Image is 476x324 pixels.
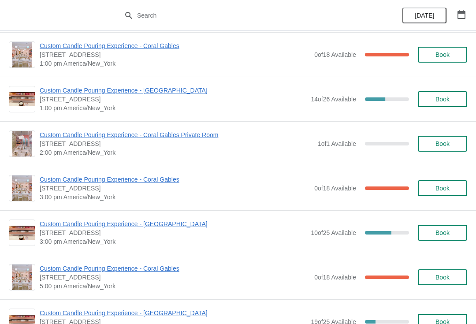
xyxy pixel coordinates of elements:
img: Custom Candle Pouring Experience - Coral Gables | 154 Giralda Avenue, Coral Gables, FL, USA | 5:0... [12,264,33,290]
span: Custom Candle Pouring Experience - [GEOGRAPHIC_DATA] [40,86,306,95]
button: Book [418,136,467,152]
span: [STREET_ADDRESS] [40,50,310,59]
span: 5:00 pm America/New_York [40,282,310,290]
span: Book [435,185,450,192]
span: Book [435,51,450,58]
img: Custom Candle Pouring Experience - Fort Lauderdale | 914 East Las Olas Boulevard, Fort Lauderdale... [9,92,35,107]
span: 2:00 pm America/New_York [40,148,313,157]
span: 0 of 18 Available [314,185,356,192]
button: Book [418,91,467,107]
img: Custom Candle Pouring Experience - Coral Gables | 154 Giralda Avenue, Coral Gables, FL, USA | 3:0... [12,175,33,201]
span: 14 of 26 Available [311,96,356,103]
button: Book [418,180,467,196]
button: Book [418,269,467,285]
span: Custom Candle Pouring Experience - Coral Gables Private Room [40,130,313,139]
span: 3:00 pm America/New_York [40,193,310,201]
span: 10 of 25 Available [311,229,356,236]
span: 1:00 pm America/New_York [40,104,306,112]
span: [STREET_ADDRESS] [40,95,306,104]
span: Custom Candle Pouring Experience - Coral Gables [40,175,310,184]
span: Custom Candle Pouring Experience - [GEOGRAPHIC_DATA] [40,220,306,228]
button: [DATE] [402,7,446,23]
input: Search [137,7,357,23]
span: Book [435,274,450,281]
button: Book [418,47,467,63]
span: [DATE] [415,12,434,19]
img: Custom Candle Pouring Experience - Coral Gables Private Room | 154 Giralda Avenue, Coral Gables, ... [12,131,32,156]
span: [STREET_ADDRESS] [40,228,306,237]
span: Custom Candle Pouring Experience - [GEOGRAPHIC_DATA] [40,309,306,317]
span: 1 of 1 Available [318,140,356,147]
span: Book [435,140,450,147]
span: Custom Candle Pouring Experience - Coral Gables [40,264,310,273]
button: Book [418,225,467,241]
span: 0 of 18 Available [314,51,356,58]
span: Book [435,229,450,236]
span: [STREET_ADDRESS] [40,273,310,282]
span: 3:00 pm America/New_York [40,237,306,246]
span: 0 of 18 Available [314,274,356,281]
span: Book [435,96,450,103]
img: Custom Candle Pouring Experience - Fort Lauderdale | 914 East Las Olas Boulevard, Fort Lauderdale... [9,226,35,240]
img: Custom Candle Pouring Experience - Coral Gables | 154 Giralda Avenue, Coral Gables, FL, USA | 1:0... [12,42,33,67]
span: Custom Candle Pouring Experience - Coral Gables [40,41,310,50]
span: 1:00 pm America/New_York [40,59,310,68]
span: [STREET_ADDRESS] [40,139,313,148]
span: [STREET_ADDRESS] [40,184,310,193]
